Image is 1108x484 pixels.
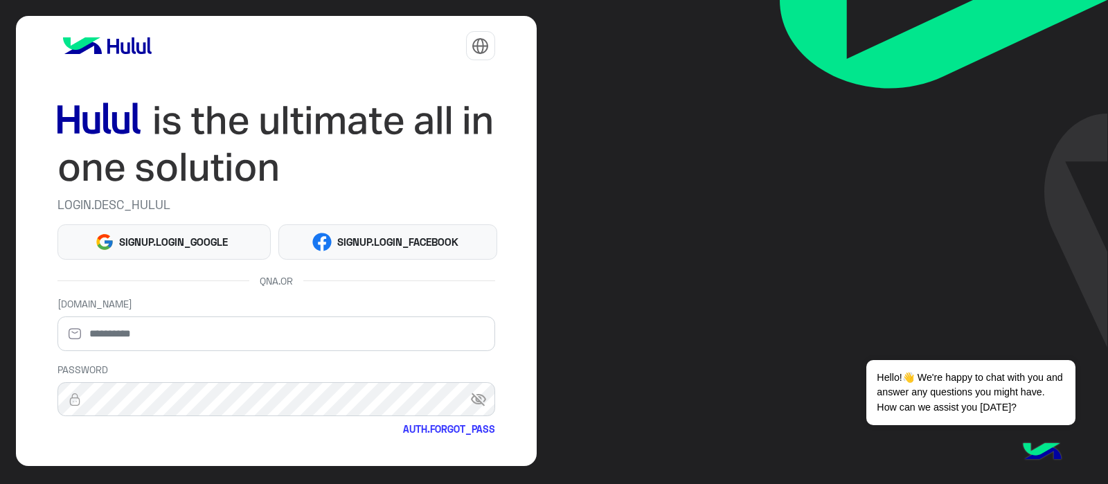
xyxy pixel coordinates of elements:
[57,224,271,260] button: SIGNUP.LOGIN_GOOGLE
[114,234,233,250] span: SIGNUP.LOGIN_GOOGLE
[57,97,495,190] img: hululLoginTitle_EN.svg
[260,274,293,288] span: QNA.OR
[278,224,497,260] button: SIGNUP.LOGIN_FACEBOOK
[57,32,157,60] img: logo
[866,360,1075,425] span: Hello!👋 We're happy to chat with you and answer any questions you might have. How can we assist y...
[95,233,114,252] img: Google
[57,296,132,311] label: [DOMAIN_NAME]
[1018,429,1066,477] img: hulul-logo.png
[57,393,92,406] img: lock
[312,233,332,252] img: Facebook
[403,422,495,436] a: AUTH.FORGOT_PASS
[472,37,489,55] img: tab
[57,362,108,377] label: PASSWORD
[470,387,495,412] span: visibility_off
[57,327,92,341] img: email
[332,234,463,250] span: SIGNUP.LOGIN_FACEBOOK
[57,195,495,214] p: LOGIN.DESC_HULUL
